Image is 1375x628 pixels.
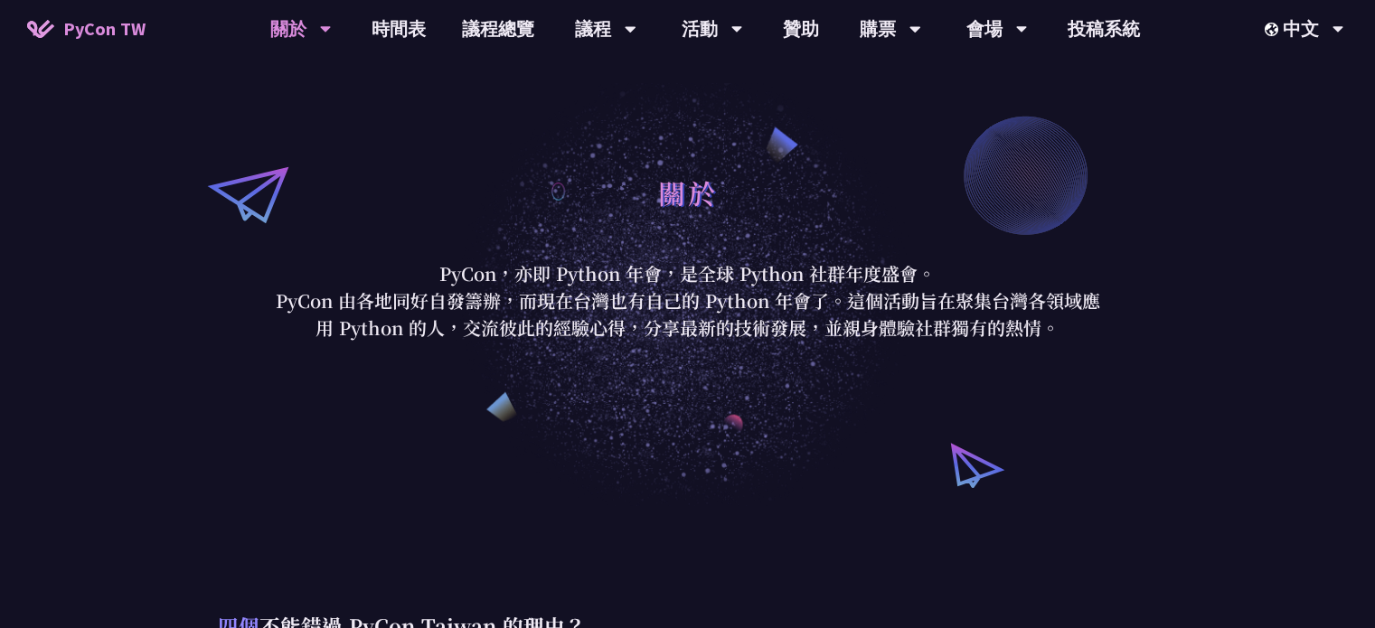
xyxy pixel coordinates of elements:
[1265,23,1283,36] img: Locale Icon
[268,260,1108,287] p: PyCon，亦即 Python 年會，是全球 Python 社群年度盛會。
[268,287,1108,342] p: PyCon 由各地同好自發籌辦，而現在台灣也有自己的 Python 年會了。這個活動旨在聚集台灣各領域應用 Python 的人，交流彼此的經驗心得，分享最新的技術發展，並親身體驗社群獨有的熱情。
[658,165,718,220] h1: 關於
[9,6,164,52] a: PyCon TW
[63,15,146,42] span: PyCon TW
[27,20,54,38] img: Home icon of PyCon TW 2025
